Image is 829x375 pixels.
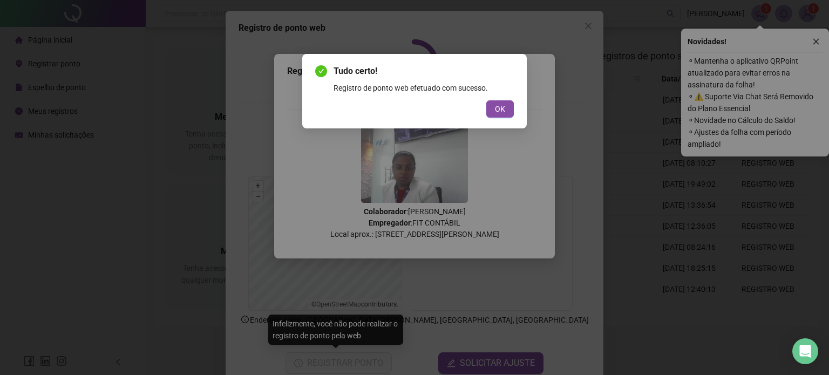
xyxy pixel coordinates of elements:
span: check-circle [315,65,327,77]
span: OK [495,103,505,115]
button: OK [486,100,514,118]
div: Open Intercom Messenger [792,338,818,364]
span: Tudo certo! [334,65,514,78]
div: Registro de ponto web efetuado com sucesso. [334,82,514,94]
